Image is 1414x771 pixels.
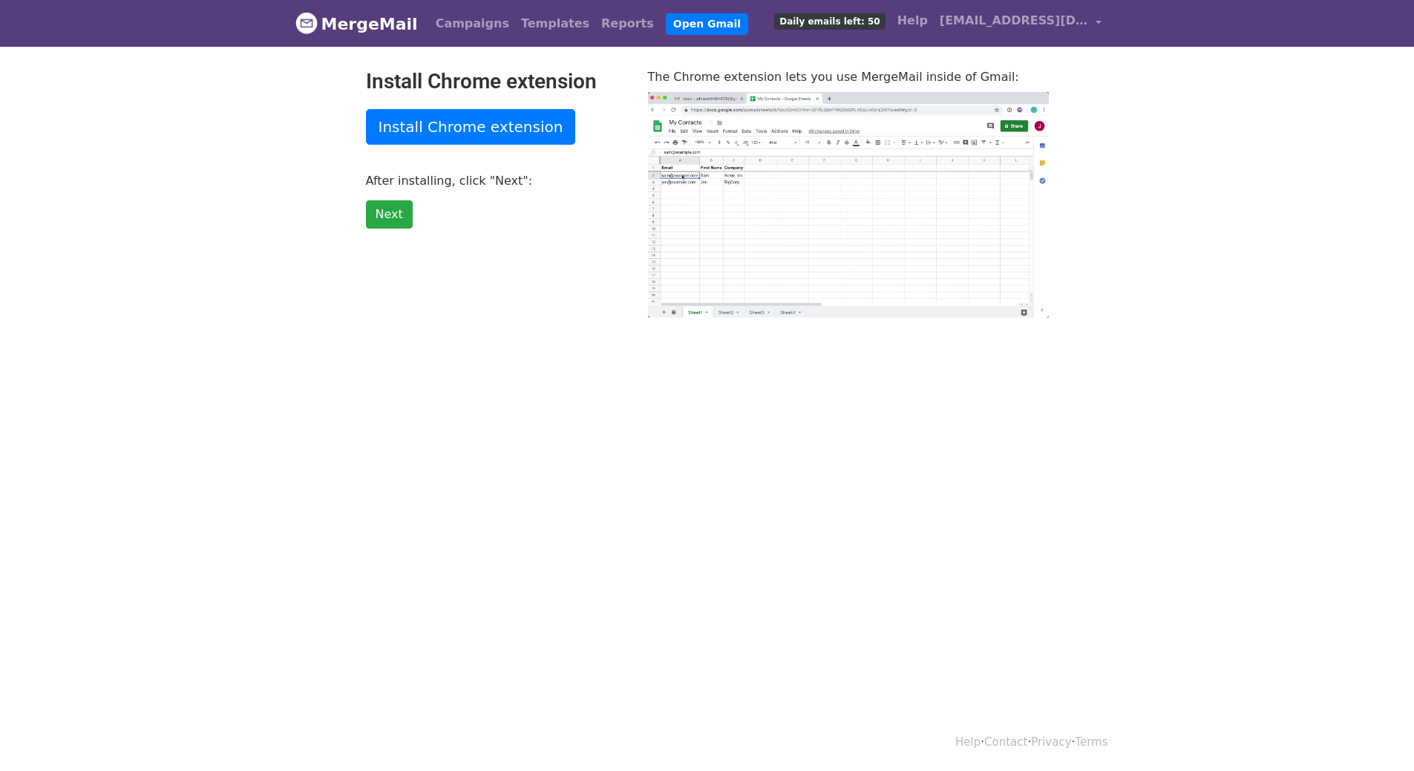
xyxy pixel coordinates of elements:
[1075,735,1107,749] a: Terms
[515,9,595,39] a: Templates
[1031,735,1071,749] a: Privacy
[984,735,1027,749] a: Contact
[430,9,515,39] a: Campaigns
[768,6,891,36] a: Daily emails left: 50
[1340,700,1414,771] div: Widget de chat
[295,8,418,39] a: MergeMail
[940,12,1088,30] span: [EMAIL_ADDRESS][DOMAIN_NAME]
[1340,700,1414,771] iframe: Chat Widget
[366,200,413,229] a: Next
[366,69,626,94] h2: Install Chrome extension
[366,109,576,145] a: Install Chrome extension
[934,6,1107,41] a: [EMAIL_ADDRESS][DOMAIN_NAME]
[666,13,748,35] a: Open Gmail
[295,12,318,34] img: MergeMail logo
[774,13,885,30] span: Daily emails left: 50
[891,6,934,36] a: Help
[366,173,626,188] p: After installing, click "Next":
[595,9,660,39] a: Reports
[955,735,981,749] a: Help
[648,69,1049,85] p: The Chrome extension lets you use MergeMail inside of Gmail:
